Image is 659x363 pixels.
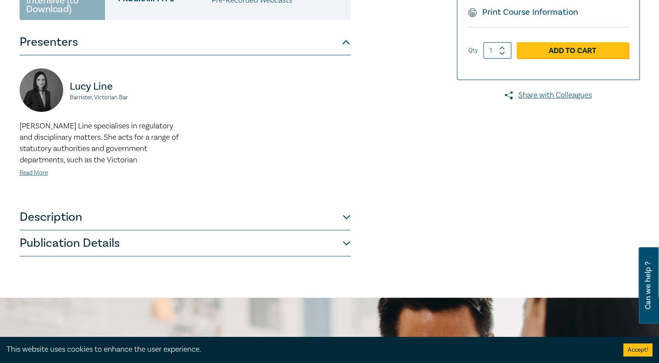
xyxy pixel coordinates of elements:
button: Description [20,204,351,230]
img: https://s3.ap-southeast-2.amazonaws.com/leo-cussen-store-production-content/Contacts/Lucy%20Line%... [20,68,63,112]
a: Add to Cart [517,42,629,59]
a: Share with Colleagues [457,90,640,101]
button: Publication Details [20,230,351,256]
a: Print Course Information [468,7,578,18]
a: Read More [20,169,48,177]
button: Presenters [20,29,351,55]
span: [PERSON_NAME] Line specialises in regulatory and disciplinary matters. She acts for a range of st... [20,121,179,165]
small: Barrister, Victorian Bar [70,94,180,101]
div: This website uses cookies to enhance the user experience. [7,344,610,355]
p: Lucy Line [70,80,180,94]
label: Qty [468,46,478,55]
span: Can we help ? [644,252,652,319]
button: Accept cookies [623,343,652,356]
input: 1 [483,42,511,59]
